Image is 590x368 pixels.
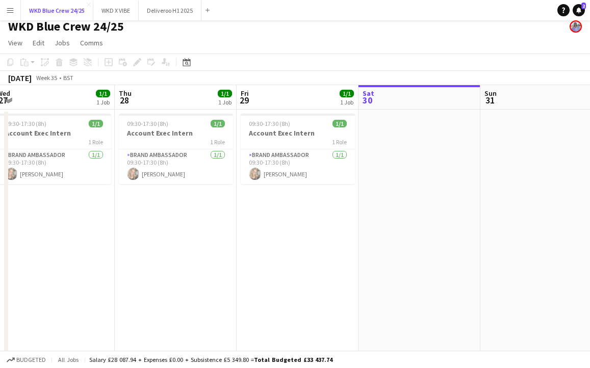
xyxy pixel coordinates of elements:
[119,128,233,138] h3: Account Exec Intern
[119,149,233,184] app-card-role: Brand Ambassador1/109:30-17:30 (8h)[PERSON_NAME]
[581,3,586,9] span: 2
[340,98,353,106] div: 1 Job
[88,138,103,146] span: 1 Role
[4,36,27,49] a: View
[89,120,103,127] span: 1/1
[8,38,22,47] span: View
[80,38,103,47] span: Comms
[210,138,225,146] span: 1 Role
[139,1,201,20] button: Deliveroo H1 2025
[55,38,70,47] span: Jobs
[119,114,233,184] app-job-card: 09:30-17:30 (8h)1/1Account Exec Intern1 RoleBrand Ambassador1/109:30-17:30 (8h)[PERSON_NAME]
[483,94,497,106] span: 31
[34,74,59,82] span: Week 35
[117,94,132,106] span: 28
[21,1,93,20] button: WKD Blue Crew 24/25
[484,89,497,98] span: Sun
[5,120,46,127] span: 09:30-17:30 (8h)
[63,74,73,82] div: BST
[249,120,290,127] span: 09:30-17:30 (8h)
[332,138,347,146] span: 1 Role
[76,36,107,49] a: Comms
[241,114,355,184] app-job-card: 09:30-17:30 (8h)1/1Account Exec Intern1 RoleBrand Ambassador1/109:30-17:30 (8h)[PERSON_NAME]
[119,89,132,98] span: Thu
[16,356,46,363] span: Budgeted
[570,20,582,33] app-user-avatar: Lucy Hillier
[239,94,249,106] span: 29
[361,94,374,106] span: 30
[573,4,585,16] a: 2
[96,90,110,97] span: 1/1
[241,128,355,138] h3: Account Exec Intern
[332,120,347,127] span: 1/1
[363,89,374,98] span: Sat
[56,356,81,363] span: All jobs
[127,120,168,127] span: 09:30-17:30 (8h)
[5,354,47,365] button: Budgeted
[218,90,232,97] span: 1/1
[89,356,332,363] div: Salary £28 087.94 + Expenses £0.00 + Subsistence £5 349.80 =
[340,90,354,97] span: 1/1
[211,120,225,127] span: 1/1
[8,19,124,34] h1: WKD Blue Crew 24/25
[29,36,48,49] a: Edit
[241,89,249,98] span: Fri
[96,98,110,106] div: 1 Job
[33,38,44,47] span: Edit
[254,356,332,363] span: Total Budgeted £33 437.74
[218,98,232,106] div: 1 Job
[93,1,139,20] button: WKD X VIBE
[50,36,74,49] a: Jobs
[241,149,355,184] app-card-role: Brand Ambassador1/109:30-17:30 (8h)[PERSON_NAME]
[8,73,32,83] div: [DATE]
